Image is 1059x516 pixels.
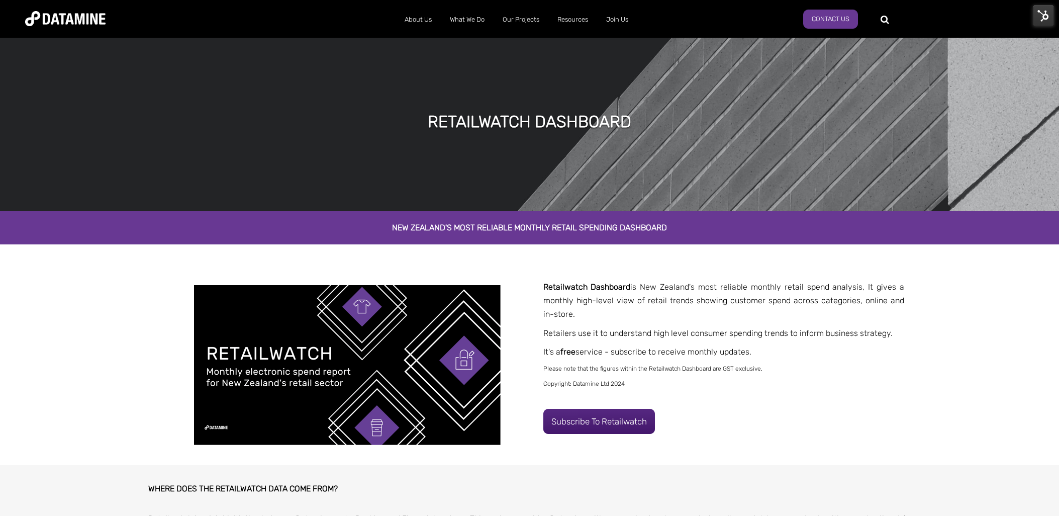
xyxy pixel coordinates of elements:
strong: Retailwatch Dashboard [543,282,631,292]
a: Resources [548,7,597,33]
span: free [560,347,575,357]
span: Copyright: Datamine Ltd 2024 [543,380,625,387]
span: New Zealand's most reliable monthly retail spending dashboard [392,223,667,232]
strong: WHERE DOES THE RETAILWATCH DATA COME FROM? [148,484,338,493]
span: Retailers use it to understand high level consumer spending trends to inform business strategy. [543,328,893,338]
img: Datamine [25,11,106,26]
a: What We Do [441,7,494,33]
a: Join Us [597,7,637,33]
h1: retailWATCH Dashboard [428,111,631,133]
img: HubSpot Tools Menu Toggle [1033,5,1054,26]
img: Retailwatch Report Template [194,285,501,445]
a: About Us [396,7,441,33]
span: Please note that the figures within the Retailwatch Dashboard are GST exclusive. [543,365,762,372]
span: It's a service - subscribe to receive monthly updates. [543,347,751,357]
a: Subscribe to Retailwatch [543,409,655,434]
span: is New Zealand's most reliable monthly retail spend analysis, It gives a monthly high-level view ... [543,282,905,319]
a: Contact Us [803,10,858,29]
a: Our Projects [494,7,548,33]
